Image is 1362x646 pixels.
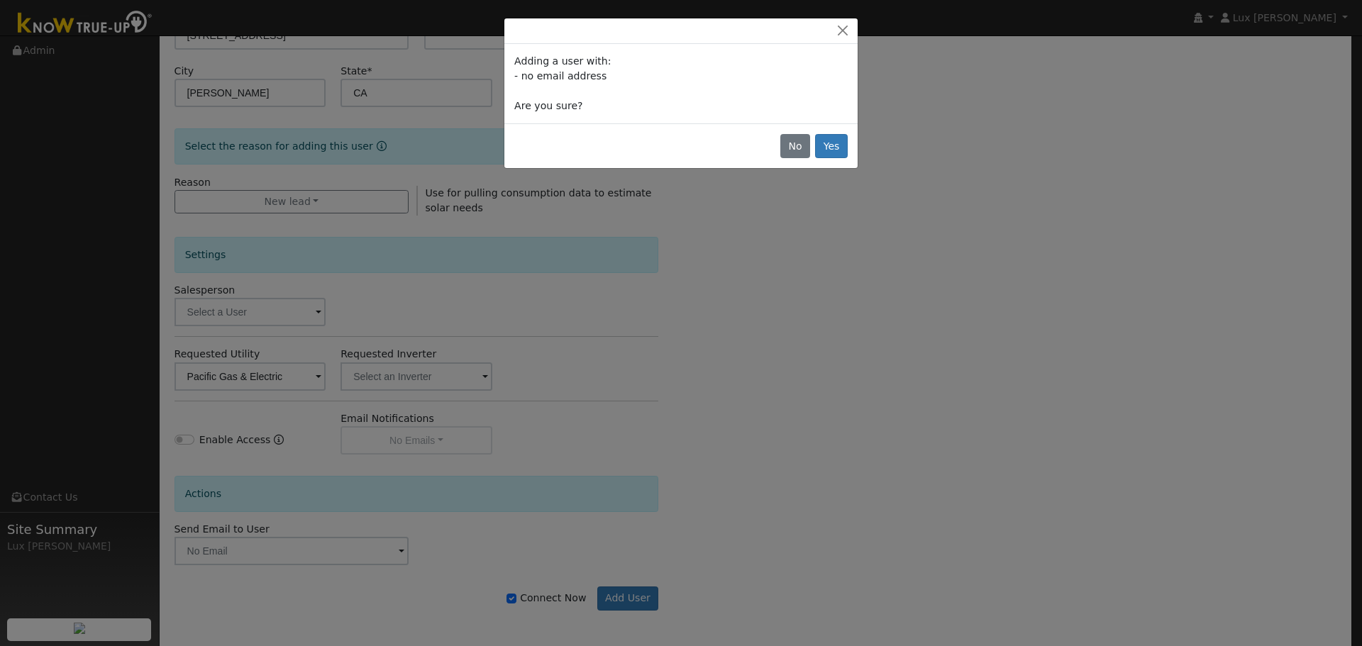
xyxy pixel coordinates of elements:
[514,100,582,111] span: Are you sure?
[514,55,611,67] span: Adding a user with:
[780,134,810,158] button: No
[514,70,607,82] span: - no email address
[815,134,848,158] button: Yes
[833,23,853,38] button: Close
